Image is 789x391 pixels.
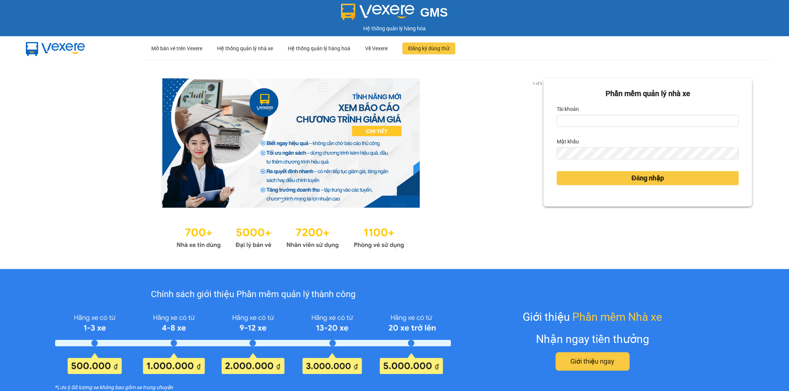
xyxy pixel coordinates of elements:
div: Hệ thống quản lý nhà xe [217,37,273,60]
button: Giới thiệu ngay [556,352,630,371]
a: GMS [341,11,448,17]
div: Hệ thống quản lý hàng hoá [288,37,350,60]
img: Statistics.png [176,222,404,251]
li: slide item 2 [289,199,292,202]
span: Giới thiệu ngay [570,356,614,367]
input: Mật khẩu [557,147,739,159]
button: next slide / item [533,78,543,208]
span: Đăng ký dùng thử [408,44,449,52]
span: GMS [420,6,448,19]
div: Nhận ngay tiền thưởng [536,330,649,348]
span: Phần mềm Nhà xe [572,308,662,326]
button: Đăng ký dùng thử [402,42,455,54]
label: Mật khẩu [557,136,579,147]
img: mbUUG5Q.png [18,36,92,61]
input: Tài khoản [557,115,739,127]
div: Phần mềm quản lý nhà xe [557,88,739,99]
button: previous slide / item [37,78,47,208]
img: policy-intruduce-detail.png [55,311,451,374]
label: Tài khoản [557,103,579,115]
li: slide item 1 [280,199,283,202]
li: slide item 3 [298,199,301,202]
div: Chính sách giới thiệu Phần mềm quản lý thành công [55,288,451,302]
button: Đăng nhập [557,171,739,185]
span: Đăng nhập [631,173,664,183]
div: Hệ thống quản lý hàng hóa [2,24,787,33]
div: Về Vexere [365,37,388,60]
p: 1 of 3 [530,78,543,88]
div: Giới thiệu [523,308,662,326]
div: Mở bán vé trên Vexere [151,37,202,60]
img: logo 2 [341,4,414,20]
